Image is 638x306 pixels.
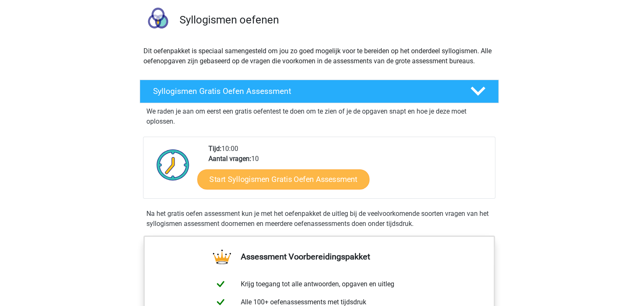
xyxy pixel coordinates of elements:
[153,86,457,96] h4: Syllogismen Gratis Oefen Assessment
[180,13,492,26] h3: Syllogismen oefenen
[152,144,194,186] img: Klok
[143,46,495,66] p: Dit oefenpakket is speciaal samengesteld om jou zo goed mogelijk voor te bereiden op het onderdee...
[202,144,495,198] div: 10:00 10
[146,106,492,127] p: We raden je aan om eerst een gratis oefentest te doen om te zien of je de opgaven snapt en hoe je...
[143,209,495,229] div: Na het gratis oefen assessment kun je met het oefenpakket de uitleg bij de veelvoorkomende soorte...
[208,145,221,153] b: Tijd:
[208,155,251,163] b: Aantal vragen:
[136,80,502,103] a: Syllogismen Gratis Oefen Assessment
[197,169,370,189] a: Start Syllogismen Gratis Oefen Assessment
[140,3,176,39] img: syllogismen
